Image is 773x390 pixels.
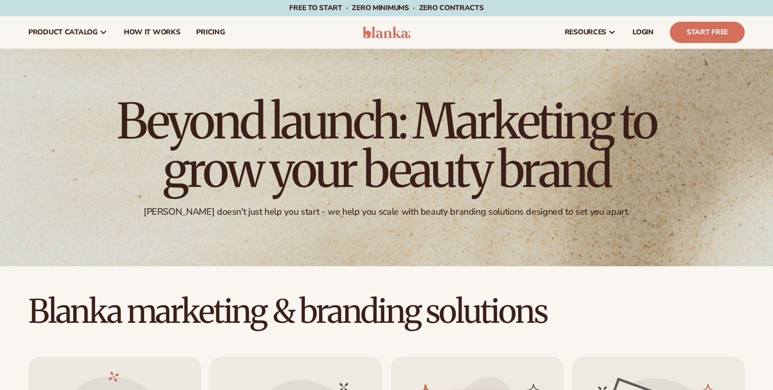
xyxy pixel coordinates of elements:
h1: Beyond launch: Marketing to grow your beauty brand [109,97,665,194]
a: Start Free [670,22,745,43]
span: How It Works [124,28,180,36]
img: logo [362,26,411,38]
a: How It Works [116,16,189,48]
a: product catalog [20,16,116,48]
span: Free to start · ZERO minimums · ZERO contracts [289,3,483,13]
span: resources [565,28,606,36]
a: resources [557,16,624,48]
a: pricing [188,16,233,48]
iframe: Intercom live chat [738,356,762,380]
span: LOGIN [632,28,654,36]
span: product catalog [28,28,98,36]
a: LOGIN [624,16,662,48]
span: pricing [196,28,224,36]
div: [PERSON_NAME] doesn't just help you start - we help you scale with beauty branding solutions desi... [144,206,629,218]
